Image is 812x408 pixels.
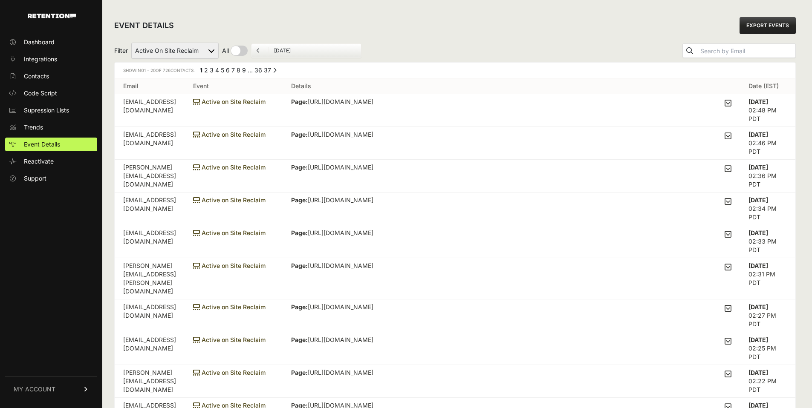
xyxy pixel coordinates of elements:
[740,94,795,127] td: 02:48 PM PDT
[748,131,768,138] strong: [DATE]
[14,385,55,394] span: MY ACCOUNT
[215,66,219,74] a: Page 4
[740,127,795,160] td: 02:46 PM PDT
[291,368,655,377] p: [URL][DOMAIN_NAME]
[291,336,718,344] p: [URL][DOMAIN_NAME]
[115,332,185,365] td: [EMAIL_ADDRESS][DOMAIN_NAME]
[115,160,185,193] td: [PERSON_NAME][EMAIL_ADDRESS][DOMAIN_NAME]
[748,196,768,204] strong: [DATE]
[748,369,768,376] strong: [DATE]
[114,46,128,55] span: Filter
[740,17,796,34] a: EXPORT EVENTS
[5,69,97,83] a: Contacts
[740,160,795,193] td: 02:36 PM PDT
[24,106,69,115] span: Supression Lists
[162,68,195,73] span: Contacts.
[198,66,277,77] div: Pagination
[5,103,97,117] a: Supression Lists
[115,365,185,398] td: [PERSON_NAME][EMAIL_ADDRESS][DOMAIN_NAME]
[115,299,185,332] td: [EMAIL_ADDRESS][DOMAIN_NAME]
[748,164,768,171] strong: [DATE]
[291,131,308,138] strong: Page:
[248,66,253,74] span: …
[740,299,795,332] td: 02:27 PM PDT
[748,262,768,269] strong: [DATE]
[28,14,76,18] img: Retention.com
[748,229,768,236] strong: [DATE]
[24,89,57,98] span: Code Script
[193,262,266,269] span: Active on Site Reclaim
[291,196,308,204] strong: Page:
[193,164,266,171] span: Active on Site Reclaim
[24,140,60,149] span: Event Details
[237,66,240,74] a: Page 8
[283,78,740,94] th: Details
[740,365,795,398] td: 02:22 PM PDT
[242,66,246,74] a: Page 9
[24,157,54,166] span: Reactivate
[193,196,266,204] span: Active on Site Reclaim
[5,35,97,49] a: Dashboard
[291,164,308,171] strong: Page:
[123,66,195,75] div: Showing of
[115,94,185,127] td: [EMAIL_ADDRESS][DOMAIN_NAME]
[699,45,795,57] input: Search by Email
[163,68,170,73] span: 726
[24,72,49,80] span: Contacts
[193,98,266,105] span: Active on Site Reclaim
[748,303,768,310] strong: [DATE]
[254,66,262,74] a: Page 36
[748,336,768,343] strong: [DATE]
[5,86,97,100] a: Code Script
[115,127,185,160] td: [EMAIL_ADDRESS][DOMAIN_NAME]
[24,123,43,132] span: Trends
[221,66,224,74] a: Page 5
[291,98,718,106] p: [URL][DOMAIN_NAME]
[210,66,214,74] a: Page 3
[5,172,97,185] a: Support
[291,336,308,343] strong: Page:
[226,66,230,74] a: Page 6
[5,121,97,134] a: Trends
[24,174,46,183] span: Support
[291,303,718,311] p: [URL][DOMAIN_NAME]
[200,66,202,74] em: Page 1
[115,78,185,94] th: Email
[291,196,645,204] p: [URL][DOMAIN_NAME]
[291,130,718,139] p: [URL][DOMAIN_NAME]
[115,225,185,258] td: [EMAIL_ADDRESS][DOMAIN_NAME]
[291,98,308,105] strong: Page:
[264,66,271,74] a: Page 37
[291,261,718,270] p: [URL][DOMAIN_NAME]
[291,369,308,376] strong: Page:
[193,131,266,138] span: Active on Site Reclaim
[5,138,97,151] a: Event Details
[740,225,795,258] td: 02:33 PM PDT
[5,52,97,66] a: Integrations
[291,262,308,269] strong: Page:
[291,303,308,310] strong: Page:
[24,38,55,46] span: Dashboard
[291,229,308,236] strong: Page:
[740,78,795,94] th: Date (EST)
[193,336,266,343] span: Active on Site Reclaim
[144,68,156,73] span: 1 - 20
[740,258,795,299] td: 02:31 PM PDT
[24,55,57,63] span: Integrations
[193,229,266,236] span: Active on Site Reclaim
[748,98,768,105] strong: [DATE]
[185,78,283,94] th: Event
[291,163,656,172] p: [URL][DOMAIN_NAME]
[193,303,266,310] span: Active on Site Reclaim
[5,376,97,402] a: MY ACCOUNT
[5,155,97,168] a: Reactivate
[231,66,235,74] a: Page 7
[115,258,185,299] td: [PERSON_NAME][EMAIL_ADDRESS][PERSON_NAME][DOMAIN_NAME]
[740,193,795,225] td: 02:34 PM PDT
[740,332,795,365] td: 02:25 PM PDT
[115,193,185,225] td: [EMAIL_ADDRESS][DOMAIN_NAME]
[131,43,219,59] select: Filter
[291,229,718,237] p: [URL][DOMAIN_NAME]
[204,66,208,74] a: Page 2
[114,20,174,32] h2: EVENT DETAILS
